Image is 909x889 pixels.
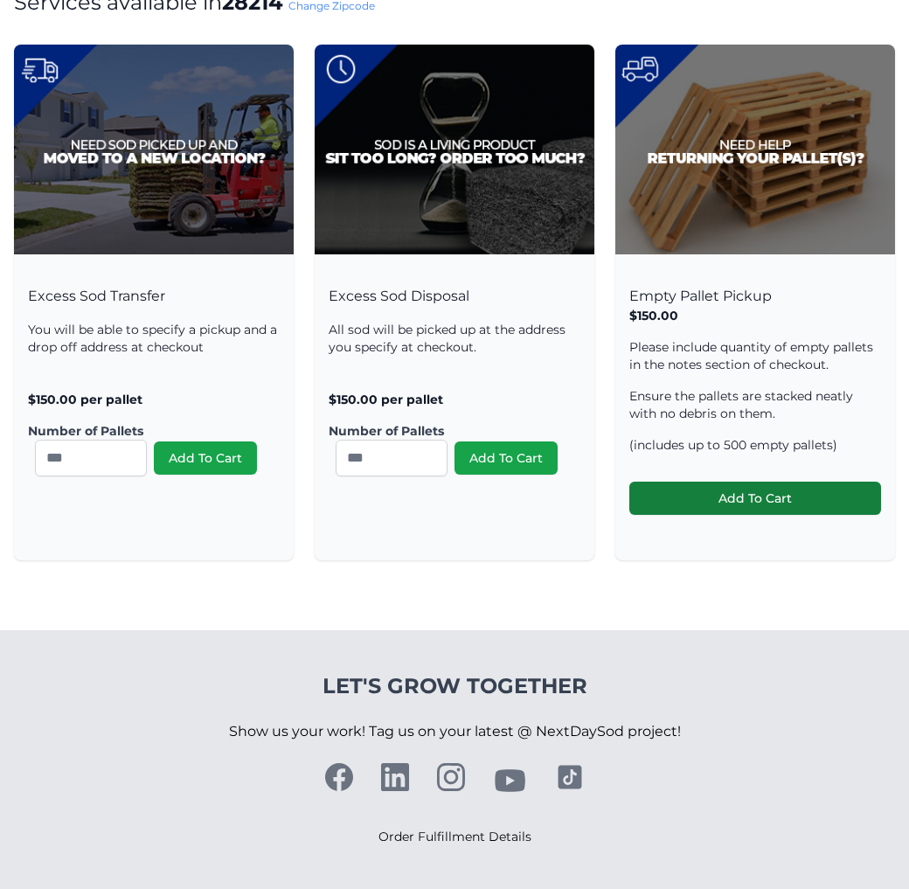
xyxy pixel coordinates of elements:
p: $150.00 per pallet [28,391,280,408]
img: Pallet Pickup Product Image [615,45,895,254]
p: You will be able to specify a pickup and a drop off address at checkout [28,321,280,356]
label: Number of Pallets [28,422,266,440]
div: Excess Sod Disposal [315,268,594,522]
label: Number of Pallets [329,422,566,440]
div: Excess Sod Transfer [14,268,294,522]
button: Add To Cart [629,482,881,515]
button: Add To Cart [154,441,257,475]
p: $150.00 [629,307,881,324]
button: Add To Cart [454,441,558,475]
img: Excess Sod Transfer Product Image [14,45,294,254]
p: (includes up to 500 empty pallets) [629,436,881,454]
p: $150.00 per pallet [329,391,580,408]
p: All sod will be picked up at the address you specify at checkout. [329,321,580,356]
p: Ensure the pallets are stacked neatly with no debris on them. [629,387,881,422]
img: Excess Sod Disposal Product Image [315,45,594,254]
div: Empty Pallet Pickup [615,268,895,560]
p: Please include quantity of empty pallets in the notes section of checkout. [629,338,881,373]
p: Show us your work! Tag us on your latest @ NextDaySod project! [229,700,681,763]
a: Order Fulfillment Details [378,829,531,844]
h4: Let's Grow Together [229,672,681,700]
